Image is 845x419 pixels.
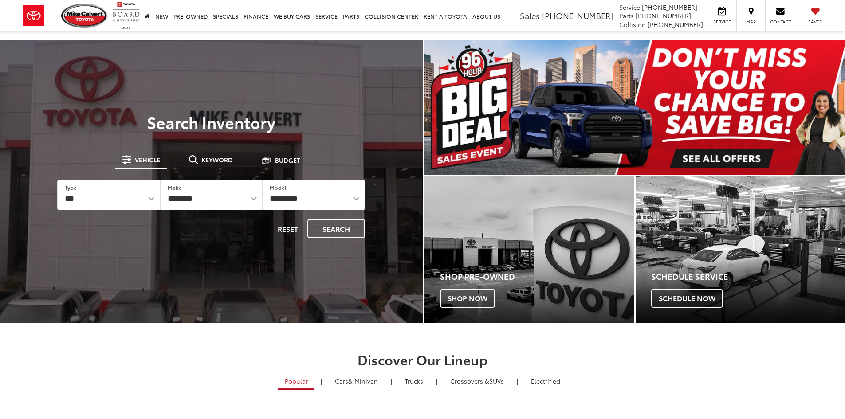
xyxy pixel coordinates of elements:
span: & Minivan [348,376,378,385]
span: Service [712,19,732,25]
a: Electrified [524,373,567,388]
h4: Shop Pre-Owned [440,272,634,281]
span: Shop Now [440,289,495,308]
span: Saved [806,19,825,25]
span: Parts [619,11,634,20]
span: Crossovers & [450,376,489,385]
li: | [434,376,440,385]
a: SUVs [444,373,511,388]
a: Shop Pre-Owned Shop Now [424,176,634,323]
span: [PHONE_NUMBER] [542,10,613,21]
span: Sales [520,10,540,21]
button: Reset [270,219,306,238]
a: Cars [328,373,385,388]
h3: Search Inventory [37,113,385,131]
a: Popular [278,373,314,390]
span: Keyword [201,157,233,163]
span: [PHONE_NUMBER] [648,20,703,29]
span: [PHONE_NUMBER] [642,3,697,12]
label: Make [168,184,182,191]
span: Service [619,3,640,12]
h4: Schedule Service [651,272,845,281]
label: Model [270,184,287,191]
li: | [318,376,324,385]
li: | [389,376,394,385]
a: Schedule Service Schedule Now [636,176,845,323]
span: Schedule Now [651,289,723,308]
label: Type [65,184,77,191]
span: Collision [619,20,646,29]
span: Contact [770,19,791,25]
span: Vehicle [135,157,160,163]
button: Search [307,219,365,238]
span: Map [741,19,761,25]
div: Toyota [636,176,845,323]
a: Trucks [398,373,430,388]
div: Toyota [424,176,634,323]
span: Budget [275,157,300,163]
li: | [515,376,520,385]
img: Mike Calvert Toyota [61,4,108,28]
span: [PHONE_NUMBER] [636,11,691,20]
h2: Discover Our Lineup [110,352,735,367]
